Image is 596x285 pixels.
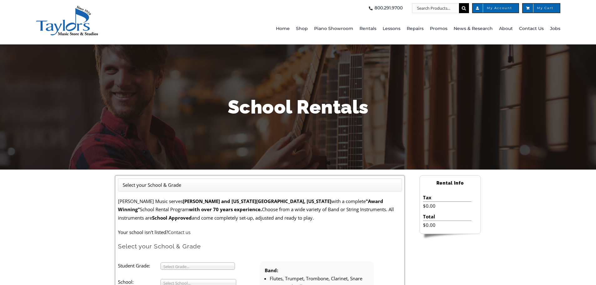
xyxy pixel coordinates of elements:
span: Home [276,24,290,34]
input: Search [459,3,469,13]
a: Shop [296,13,308,44]
h2: Select your School & Grade [118,242,402,250]
span: About [499,24,513,34]
span: Repairs [407,24,424,34]
li: $0.00 [423,202,471,210]
span: Shop [296,24,308,34]
strong: School Approved [152,215,192,221]
a: Lessons [383,13,400,44]
li: Select your School & Grade [123,181,181,189]
a: My Account [472,3,519,13]
label: Student Grade: [118,262,160,270]
li: Total [423,212,471,221]
span: Select Grade... [163,263,227,270]
h2: Rental Info [420,178,481,189]
a: Rentals [359,13,376,44]
a: Repairs [407,13,424,44]
input: Search Products... [412,3,459,13]
strong: with over 70 years experience. [189,206,262,212]
strong: [PERSON_NAME] and [US_STATE][GEOGRAPHIC_DATA], [US_STATE] [183,198,331,204]
p: [PERSON_NAME] Music serves with a complete School Rental Program Choose from a wide variety of Ba... [118,197,402,222]
span: Contact Us [519,24,544,34]
a: Piano Showroom [314,13,353,44]
a: My Cart [522,3,560,13]
nav: Top Right [172,3,560,13]
a: Contact Us [519,13,544,44]
span: Piano Showroom [314,24,353,34]
a: News & Research [454,13,493,44]
nav: Main Menu [172,13,560,44]
a: taylors-music-store-west-chester [36,5,98,11]
a: Contact us [168,229,191,235]
span: Rentals [359,24,376,34]
a: About [499,13,513,44]
span: Lessons [383,24,400,34]
span: 800.291.9700 [374,3,403,13]
li: Tax [423,193,471,202]
a: 800.291.9700 [367,3,403,13]
span: News & Research [454,24,493,34]
p: Your school isn't listed? [118,228,402,236]
a: Home [276,13,290,44]
span: My Cart [529,7,553,10]
strong: Band: [265,267,278,273]
img: sidebar-footer.png [420,234,481,240]
li: $0.00 [423,221,471,229]
span: Jobs [550,24,560,34]
a: Jobs [550,13,560,44]
a: Promos [430,13,447,44]
span: My Account [479,7,512,10]
span: Promos [430,24,447,34]
h1: School Rentals [115,94,481,120]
